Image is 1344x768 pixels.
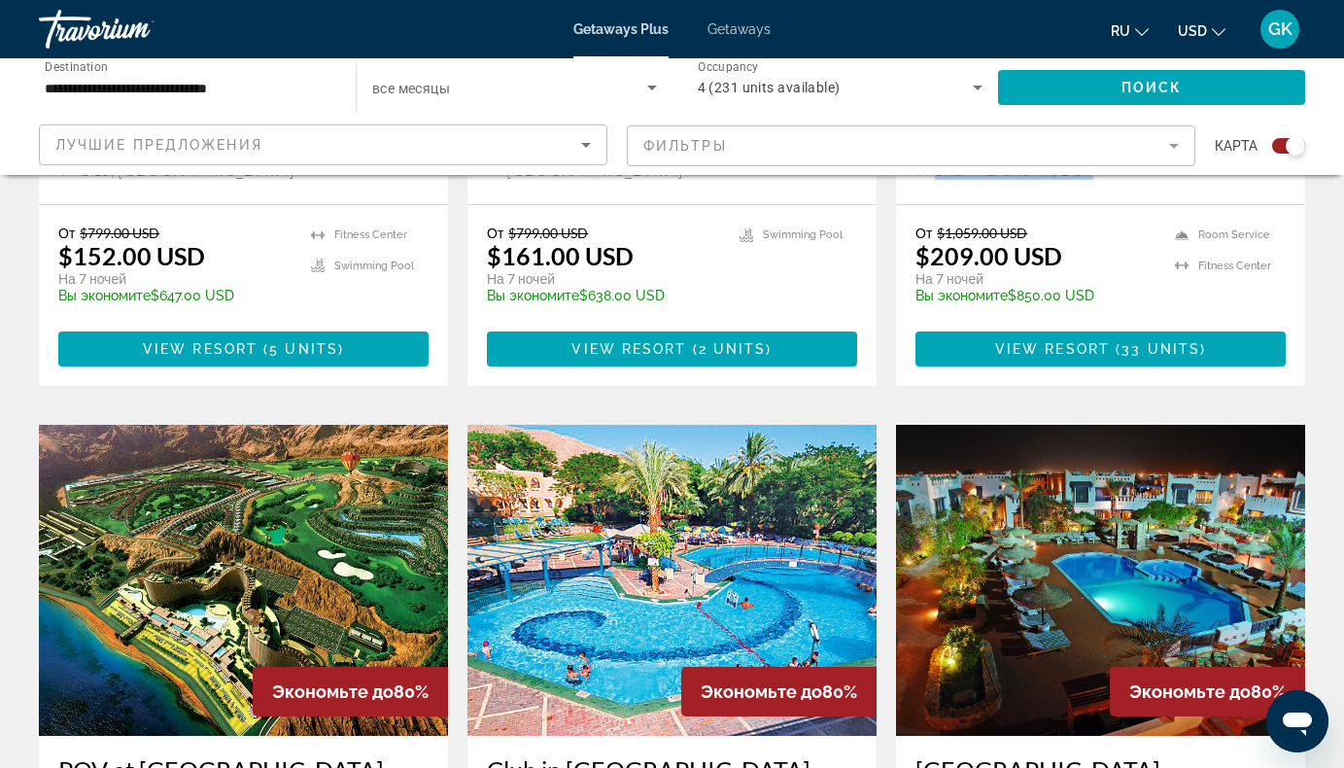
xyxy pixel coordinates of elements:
span: От [487,225,503,241]
div: 80% [681,667,877,716]
span: Экономьте до [701,681,822,702]
span: Поиск [1121,80,1183,95]
span: Вы экономите [58,288,151,303]
iframe: Кнопка запуска окна обмена сообщениями [1266,690,1328,752]
div: 80% [253,667,448,716]
span: От [58,225,75,241]
span: От [915,225,932,241]
span: View Resort [995,341,1110,357]
span: ru [1111,23,1130,39]
button: View Resort(33 units) [915,332,1286,367]
span: View Resort [571,341,686,357]
span: Лучшие предложения [55,137,262,153]
span: 4 (231 units available) [698,80,841,95]
span: 33 units [1121,341,1200,357]
p: $647.00 USD [58,288,292,303]
span: Room Service [1198,228,1270,241]
span: Swimming Pool [334,260,414,272]
span: $1,059.00 USD [937,225,1027,241]
span: View Resort [143,341,258,357]
span: Вы экономите [487,288,579,303]
button: View Resort(5 units) [58,332,429,367]
span: Экономьте до [272,681,394,702]
span: Вы экономите [915,288,1008,303]
a: Getaways Plus [573,21,669,37]
button: User Menu [1255,9,1305,50]
img: ii_psk1.jpg [39,425,448,736]
button: Filter [627,124,1195,167]
span: GK [1268,19,1292,39]
span: Swimming Pool [763,228,843,241]
div: 80% [1110,667,1305,716]
img: 7792O01X.jpg [896,425,1305,736]
button: Change language [1111,17,1149,45]
p: На 7 ночей [487,270,720,288]
span: все месяцы [372,81,450,96]
span: Fitness Center [1198,260,1271,272]
span: Occupancy [698,60,759,74]
p: $638.00 USD [487,288,720,303]
span: Destination [45,59,108,73]
span: карта [1215,132,1258,159]
mat-select: Sort by [55,133,591,157]
span: ( ) [258,341,344,357]
p: На 7 ночей [915,270,1155,288]
span: 5 units [269,341,338,357]
p: $850.00 USD [915,288,1155,303]
span: 2 units [699,341,767,357]
span: ( ) [1110,341,1206,357]
span: USD [1178,23,1207,39]
p: $161.00 USD [487,241,634,270]
button: Change currency [1178,17,1225,45]
img: 3488E01X.jpg [467,425,877,736]
p: $152.00 USD [58,241,205,270]
a: Travorium [39,4,233,54]
p: На 7 ночей [58,270,292,288]
button: View Resort(2 units) [487,332,857,367]
button: Поиск [998,70,1305,105]
span: $799.00 USD [508,225,588,241]
a: Getaways [707,21,771,37]
p: $209.00 USD [915,241,1062,270]
span: Экономьте до [1129,681,1251,702]
span: ( ) [687,341,773,357]
span: $799.00 USD [80,225,159,241]
span: Fitness Center [334,228,407,241]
